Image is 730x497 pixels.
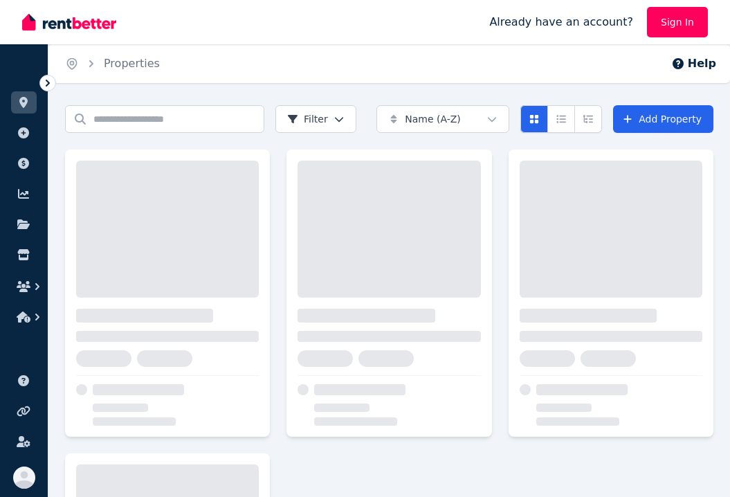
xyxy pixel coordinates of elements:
a: Properties [104,57,160,70]
button: Expanded list view [574,105,602,133]
div: View options [520,105,602,133]
a: Add Property [613,105,713,133]
span: Filter [287,112,328,126]
a: Sign In [647,7,708,37]
button: Filter [275,105,356,133]
button: Compact list view [547,105,575,133]
img: RentBetter [22,12,116,33]
button: Card view [520,105,548,133]
button: Help [671,55,716,72]
nav: Breadcrumb [48,44,176,83]
button: Name (A-Z) [376,105,509,133]
span: Name (A-Z) [405,112,461,126]
span: Already have an account? [489,14,633,30]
